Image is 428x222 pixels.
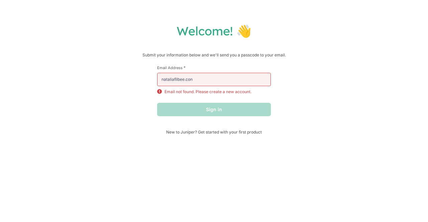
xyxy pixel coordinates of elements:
p: Email not found. Please create a new account. [165,89,251,95]
label: Email Address [157,65,271,70]
input: email@example.com [157,73,271,86]
span: New to Juniper? Get started with your first product [157,130,271,135]
h1: Welcome! 👋 [7,23,421,38]
p: Submit your information below and we'll send you a passcode to your email. [7,52,421,58]
span: This field is required. [184,65,186,70]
